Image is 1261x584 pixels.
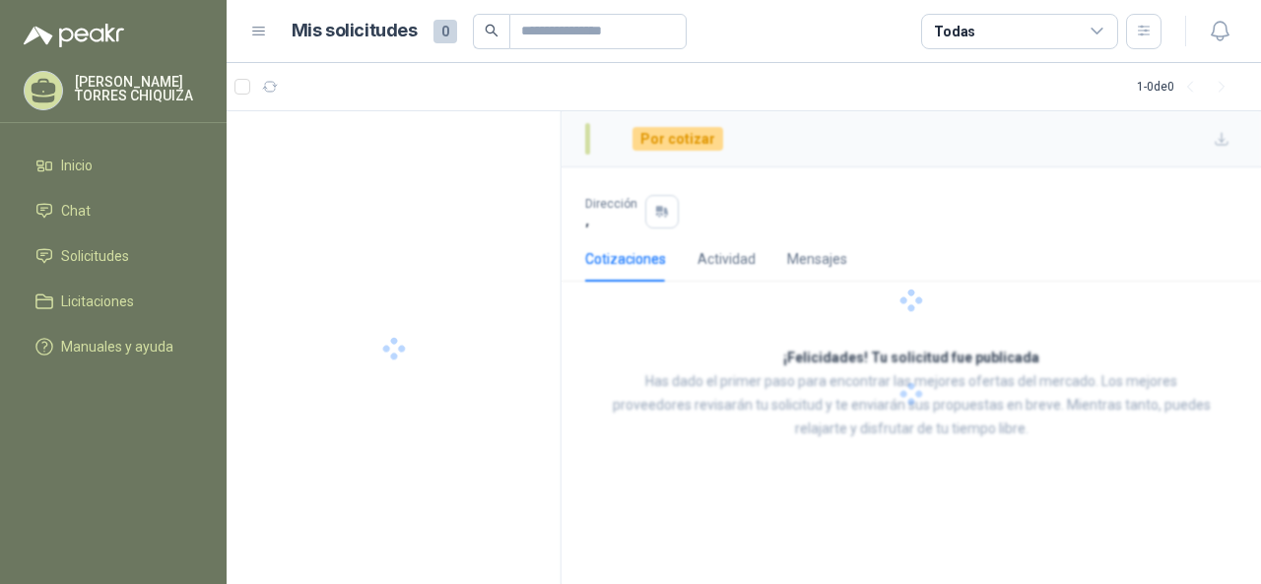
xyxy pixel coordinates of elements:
[1137,71,1237,102] div: 1 - 0 de 0
[61,336,173,357] span: Manuales y ayuda
[24,24,124,47] img: Logo peakr
[485,24,498,37] span: search
[433,20,457,43] span: 0
[24,328,203,365] a: Manuales y ayuda
[61,155,93,176] span: Inicio
[292,17,418,45] h1: Mis solicitudes
[75,75,203,102] p: [PERSON_NAME] TORRES CHIQUIZA
[24,192,203,229] a: Chat
[24,283,203,320] a: Licitaciones
[24,147,203,184] a: Inicio
[61,291,134,312] span: Licitaciones
[61,245,129,267] span: Solicitudes
[934,21,975,42] div: Todas
[61,200,91,222] span: Chat
[24,237,203,275] a: Solicitudes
